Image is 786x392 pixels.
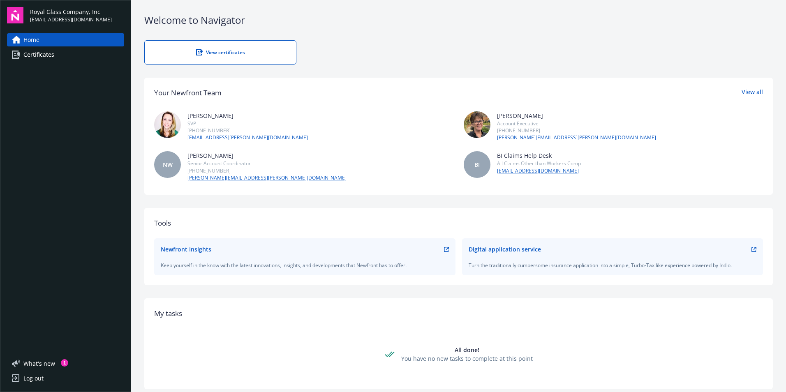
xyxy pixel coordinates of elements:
[497,111,656,120] div: [PERSON_NAME]
[497,127,656,134] div: [PHONE_NUMBER]
[30,7,124,23] button: Royal Glass Company, Inc[EMAIL_ADDRESS][DOMAIN_NAME]
[401,354,533,363] div: You have no new tasks to complete at this point
[161,262,449,269] div: Keep yourself in the know with the latest innovations, insights, and developments that Newfront h...
[161,49,280,56] div: View certificates
[187,120,308,127] div: SVP
[7,7,23,23] img: navigator-logo.svg
[7,33,124,46] a: Home
[474,160,480,169] span: BI
[469,262,757,269] div: Turn the traditionally cumbersome insurance application into a simple, Turbo-Tax like experience ...
[497,134,656,141] a: [PERSON_NAME][EMAIL_ADDRESS][PERSON_NAME][DOMAIN_NAME]
[7,359,68,368] button: What's new1
[163,160,173,169] span: NW
[187,134,308,141] a: [EMAIL_ADDRESS][PERSON_NAME][DOMAIN_NAME]
[154,218,763,228] div: Tools
[742,88,763,98] a: View all
[187,174,347,182] a: [PERSON_NAME][EMAIL_ADDRESS][PERSON_NAME][DOMAIN_NAME]
[144,13,773,27] div: Welcome to Navigator
[401,346,533,354] div: All done!
[469,245,541,254] div: Digital application service
[30,16,112,23] span: [EMAIL_ADDRESS][DOMAIN_NAME]
[187,111,308,120] div: [PERSON_NAME]
[187,127,308,134] div: [PHONE_NUMBER]
[23,48,54,61] span: Certificates
[23,33,39,46] span: Home
[187,167,347,174] div: [PHONE_NUMBER]
[23,372,44,385] div: Log out
[23,359,55,368] span: What ' s new
[497,120,656,127] div: Account Executive
[497,151,581,160] div: BI Claims Help Desk
[7,48,124,61] a: Certificates
[154,308,763,319] div: My tasks
[61,359,68,367] div: 1
[154,111,181,138] img: photo
[154,88,222,98] div: Your Newfront Team
[187,160,347,167] div: Senior Account Coordinator
[464,111,490,138] img: photo
[30,7,112,16] span: Royal Glass Company, Inc
[144,40,296,65] a: View certificates
[497,167,581,175] a: [EMAIL_ADDRESS][DOMAIN_NAME]
[497,160,581,167] div: All Claims Other than Workers Comp
[187,151,347,160] div: [PERSON_NAME]
[161,245,211,254] div: Newfront Insights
